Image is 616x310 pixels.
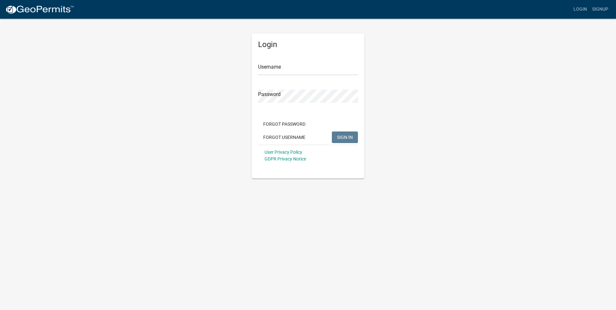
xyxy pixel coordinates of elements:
a: Signup [590,3,611,15]
button: SIGN IN [332,131,358,143]
span: SIGN IN [337,134,353,140]
h5: Login [258,40,358,49]
a: Login [571,3,590,15]
button: Forgot Username [258,131,311,143]
a: User Privacy Policy [265,150,302,155]
button: Forgot Password [258,118,311,130]
a: GDPR Privacy Notice [265,156,306,161]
